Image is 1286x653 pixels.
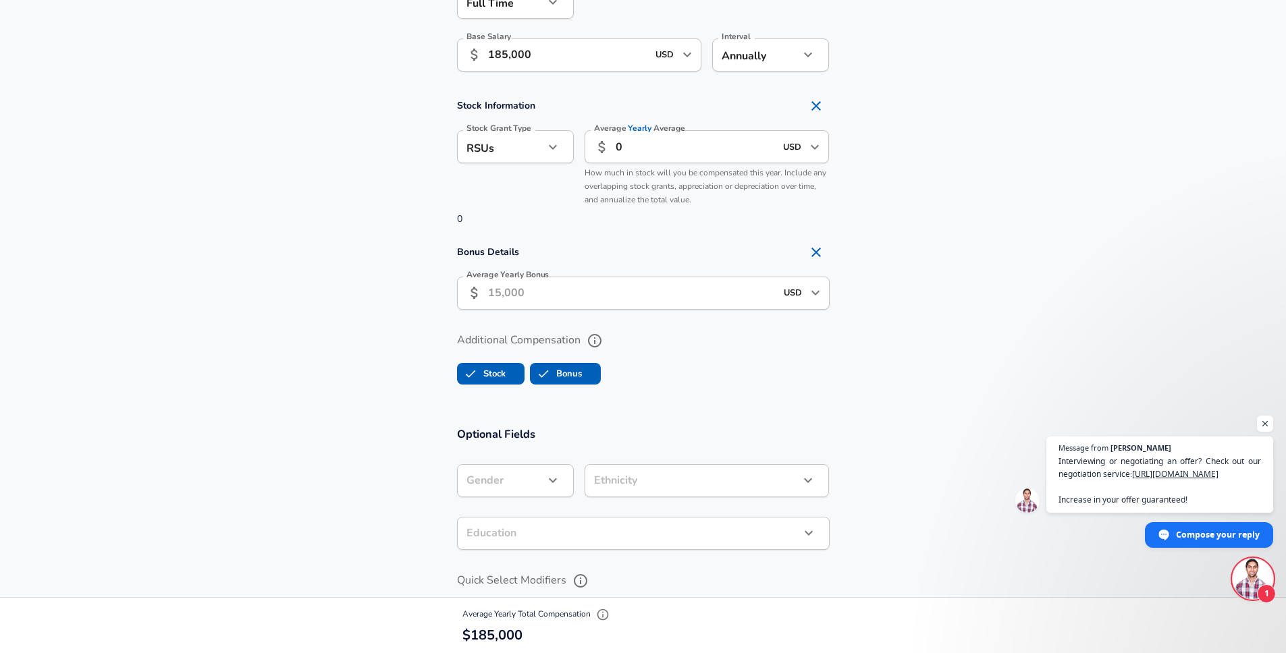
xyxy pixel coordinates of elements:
label: Quick Select Modifiers [457,569,830,592]
span: 1 [1257,584,1276,603]
input: 40,000 [616,130,776,163]
button: help [569,569,592,592]
label: Base Salary [466,32,511,40]
label: Average Average [594,124,685,132]
button: BonusBonus [530,363,601,385]
div: 0 [441,92,846,226]
span: Stock [458,361,483,387]
button: Open [805,138,824,157]
input: 100,000 [488,38,648,72]
button: help [583,329,606,352]
span: How much in stock will you be compensated this year. Include any overlapping stock grants, apprec... [585,167,826,205]
input: 15,000 [488,277,776,310]
label: Additional Compensation [457,329,830,352]
button: Open [806,283,825,302]
input: USD [651,45,678,65]
div: Annually [712,38,799,72]
span: Yearly [628,123,651,134]
label: Stock [458,361,506,387]
label: Interval [722,32,751,40]
input: USD [780,283,807,304]
button: StockStock [457,363,525,385]
span: [PERSON_NAME] [1110,444,1171,451]
input: USD [779,136,806,157]
label: Bonus [531,361,582,387]
div: Open chat [1233,559,1273,599]
h4: Bonus Details [457,239,830,266]
h3: Optional Fields [457,426,830,442]
button: Open [678,45,697,64]
label: Stock Grant Type [466,124,531,132]
span: Average Yearly Total Compensation [462,608,613,619]
div: RSUs [457,130,544,163]
span: Compose your reply [1176,523,1260,546]
span: Bonus [531,361,556,387]
label: Average Yearly Bonus [466,271,549,279]
button: Remove Section [803,239,830,266]
span: Interviewing or negotiating an offer? Check out our negotiation service: Increase in your offer g... [1059,455,1261,506]
h4: Stock Information [457,92,830,119]
button: Explain Total Compensation [593,604,613,625]
span: Message from [1059,444,1108,451]
button: Remove Section [803,92,830,119]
